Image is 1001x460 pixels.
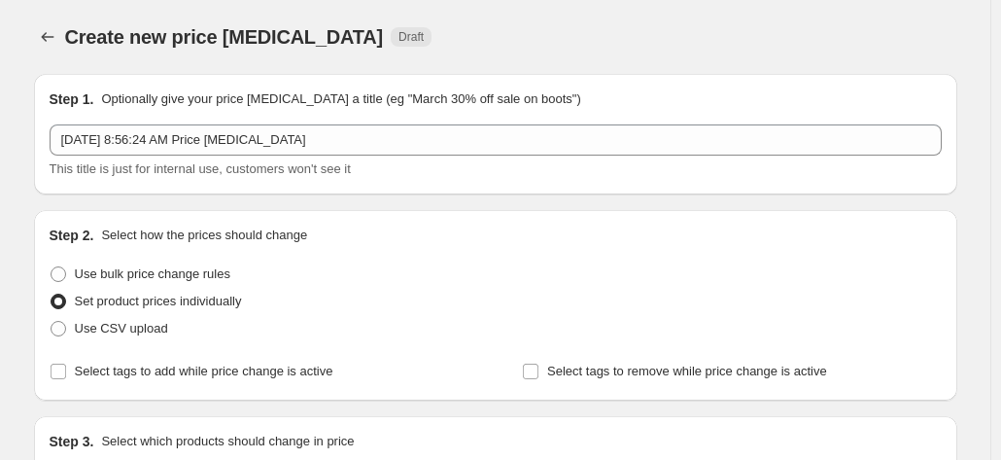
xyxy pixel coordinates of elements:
[101,226,307,245] p: Select how the prices should change
[65,26,384,48] span: Create new price [MEDICAL_DATA]
[75,321,168,336] span: Use CSV upload
[50,432,94,451] h2: Step 3.
[34,23,61,51] button: Price change jobs
[398,29,424,45] span: Draft
[75,294,242,308] span: Set product prices individually
[75,266,230,281] span: Use bulk price change rules
[50,226,94,245] h2: Step 2.
[75,364,333,378] span: Select tags to add while price change is active
[101,89,580,109] p: Optionally give your price [MEDICAL_DATA] a title (eg "March 30% off sale on boots")
[50,89,94,109] h2: Step 1.
[101,432,354,451] p: Select which products should change in price
[50,161,351,176] span: This title is just for internal use, customers won't see it
[547,364,827,378] span: Select tags to remove while price change is active
[50,124,942,156] input: 30% off holiday sale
